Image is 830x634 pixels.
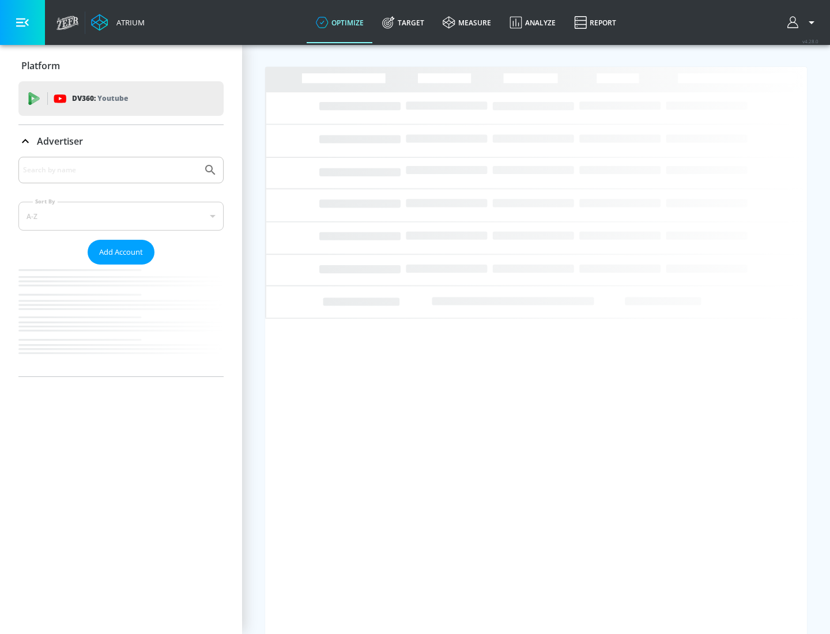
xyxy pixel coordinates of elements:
button: Add Account [88,240,154,265]
p: Platform [21,59,60,72]
span: Add Account [99,246,143,259]
div: DV360: Youtube [18,81,224,116]
a: Atrium [91,14,145,31]
nav: list of Advertiser [18,265,224,376]
div: Advertiser [18,157,224,376]
label: Sort By [33,198,58,205]
div: Advertiser [18,125,224,157]
div: Atrium [112,17,145,28]
a: measure [433,2,500,43]
div: Platform [18,50,224,82]
a: Analyze [500,2,565,43]
input: Search by name [23,163,198,178]
p: Advertiser [37,135,83,148]
p: DV360: [72,92,128,105]
div: A-Z [18,202,224,231]
p: Youtube [97,92,128,104]
a: Report [565,2,625,43]
a: Target [373,2,433,43]
span: v 4.28.0 [802,38,818,44]
a: optimize [307,2,373,43]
